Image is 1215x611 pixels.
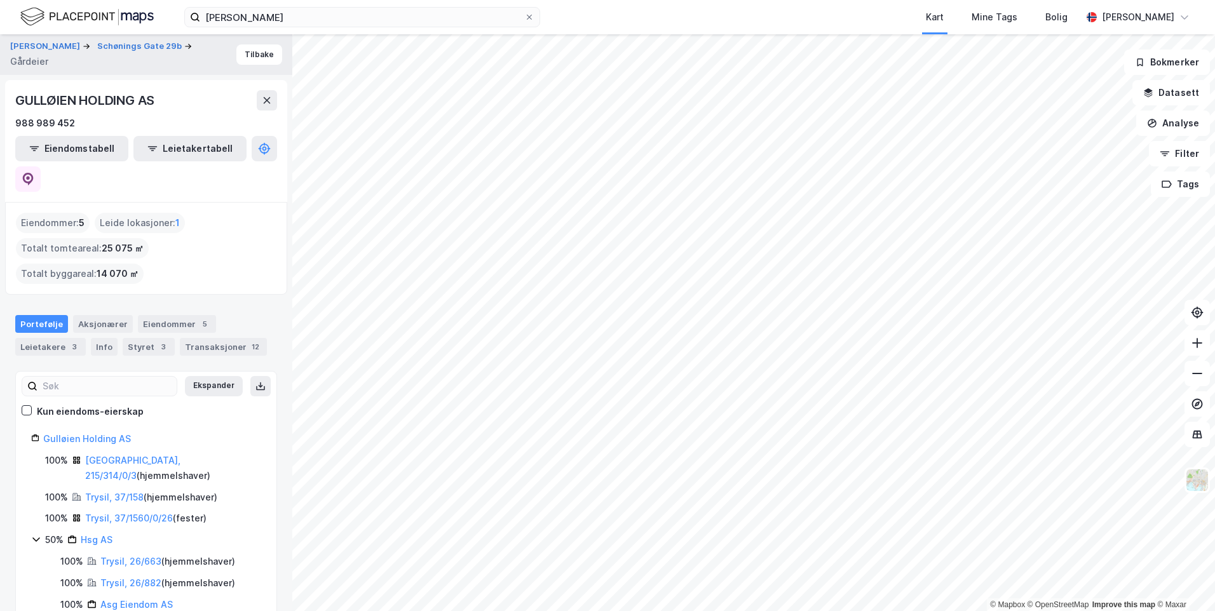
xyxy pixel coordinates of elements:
div: Bolig [1045,10,1068,25]
div: Styret [123,338,175,356]
button: Bokmerker [1124,50,1210,75]
div: 100% [45,490,68,505]
button: Leietakertabell [133,136,247,161]
div: Totalt byggareal : [16,264,144,284]
a: Trysil, 37/1560/0/26 [85,513,173,523]
div: Mine Tags [972,10,1017,25]
div: GULLØIEN HOLDING AS [15,90,157,111]
div: Leietakere [15,338,86,356]
a: Trysil, 37/158 [85,492,144,502]
div: Leide lokasjoner : [95,213,185,233]
span: 1 [175,215,180,231]
div: Eiendommer : [16,213,90,233]
a: Improve this map [1092,600,1155,609]
div: Aksjonærer [73,315,133,333]
div: 12 [249,340,262,353]
div: ( fester ) [85,511,207,526]
div: Totalt tomteareal : [16,238,149,258]
input: Søk [37,377,177,396]
button: Ekspander [185,376,243,396]
div: Eiendommer [138,315,216,333]
img: logo.f888ab2527a4732fd821a326f86c7f29.svg [20,6,154,28]
div: [PERSON_NAME] [1102,10,1174,25]
button: Datasett [1132,80,1210,105]
div: Transaksjoner [180,338,267,356]
div: 3 [157,340,170,353]
button: [PERSON_NAME] [10,40,83,53]
div: 50% [45,532,64,547]
span: 14 070 ㎡ [97,266,139,281]
a: Trysil, 26/663 [100,556,161,567]
a: Asg Eiendom AS [100,599,173,610]
div: Kontrollprogram for chat [1151,550,1215,611]
button: Tilbake [236,44,282,65]
div: Kun eiendoms-eierskap [37,404,144,419]
div: ( hjemmelshaver ) [85,453,261,483]
div: 100% [60,554,83,569]
input: Søk på adresse, matrikkel, gårdeiere, leietakere eller personer [200,8,524,27]
button: Schønings Gate 29b [97,40,184,53]
span: 25 075 ㎡ [102,241,144,256]
div: Kart [926,10,944,25]
a: Gulløien Holding AS [43,433,131,444]
a: Mapbox [990,600,1025,609]
div: 100% [45,511,68,526]
button: Filter [1149,141,1210,166]
div: ( hjemmelshaver ) [85,490,217,505]
span: 5 [79,215,85,231]
div: Info [91,338,118,356]
a: OpenStreetMap [1028,600,1089,609]
div: 3 [68,340,81,353]
iframe: Chat Widget [1151,550,1215,611]
div: ( hjemmelshaver ) [100,575,235,591]
a: Trysil, 26/882 [100,577,161,588]
a: Hsg AS [81,534,112,545]
div: ( hjemmelshaver ) [100,554,235,569]
div: Portefølje [15,315,68,333]
button: Analyse [1136,111,1210,136]
div: 5 [198,318,211,330]
a: [GEOGRAPHIC_DATA], 215/314/0/3 [85,455,180,481]
div: 988 989 452 [15,116,75,131]
button: Eiendomstabell [15,136,128,161]
button: Tags [1151,171,1210,197]
div: Gårdeier [10,54,48,69]
div: 100% [45,453,68,468]
img: Z [1185,468,1209,492]
div: 100% [60,575,83,591]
